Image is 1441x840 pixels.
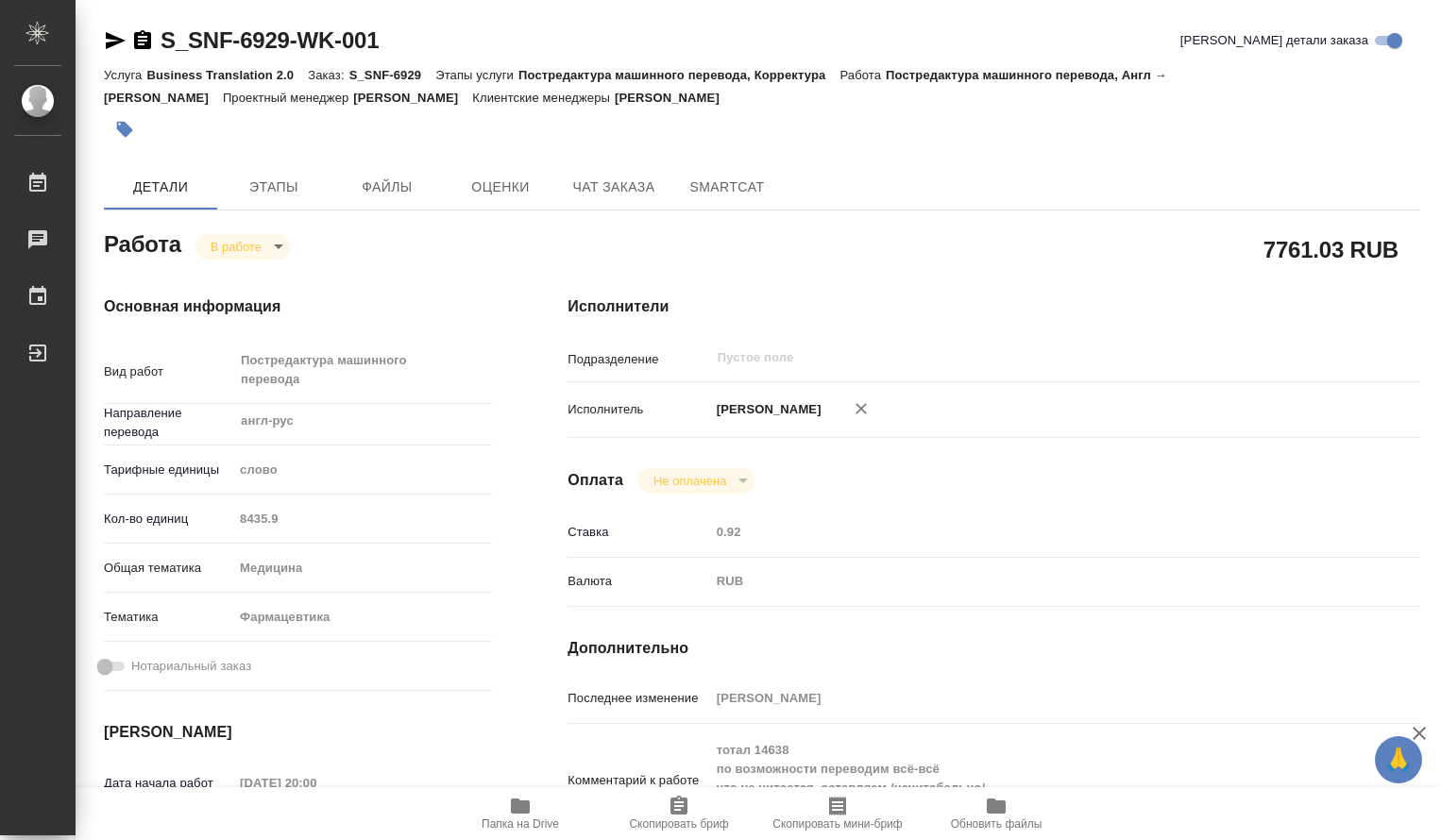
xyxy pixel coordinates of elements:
button: 🙏 [1375,736,1422,783]
button: В работе [205,239,267,255]
p: Работа [839,68,886,82]
p: Этапы услуги [435,68,518,82]
p: Подразделение [568,350,709,369]
button: Скопировать ссылку для ЯМессенджера [104,29,127,52]
button: Папка на Drive [441,787,600,840]
p: Валюта [568,572,709,591]
span: Чат заказа [568,176,659,199]
h4: Дополнительно [568,637,1420,660]
h2: 7761.03 RUB [1263,233,1399,265]
input: Пустое поле [233,769,398,797]
p: Общая тематика [104,559,233,578]
span: Нотариальный заказ [131,657,251,676]
span: Детали [115,176,206,199]
span: Оценки [455,176,546,199]
span: Скопировать бриф [629,817,728,831]
h4: Исполнители [568,295,1420,318]
h4: [PERSON_NAME] [104,721,492,744]
h4: Основная информация [104,295,492,318]
button: Удалить исполнителя [840,388,882,429]
input: Пустое поле [716,346,1305,369]
p: S_SNF-6929 [349,68,436,82]
button: Скопировать ссылку [131,29,154,52]
button: Скопировать бриф [600,787,758,840]
button: Добавить тэг [104,109,145,150]
p: [PERSON_NAME] [615,91,734,105]
span: Этапы [229,176,319,199]
span: Скопировать мини-бриф [772,817,902,831]
p: Комментарий к работе [568,771,709,790]
div: слово [233,454,492,486]
button: Скопировать мини-бриф [758,787,917,840]
p: Клиентские менеджеры [472,91,615,105]
div: В работе [195,234,290,260]
span: Файлы [342,176,432,199]
p: Последнее изменение [568,689,709,708]
span: Папка на Drive [482,817,559,831]
p: Дата начала работ [104,774,233,793]
input: Пустое поле [710,684,1349,712]
span: Обновить файлы [951,817,1043,831]
p: Ставка [568,523,709,542]
button: Не оплачена [648,473,732,489]
span: 🙏 [1382,740,1415,780]
p: Проектный менеджер [223,91,353,105]
textarea: тотал 14638 по возможности переводим всё-всё что не читается, оставляем /нечитабельно/ [710,734,1349,823]
p: Business Translation 2.0 [146,68,308,82]
div: В работе [638,468,754,494]
h2: Работа [104,226,181,260]
p: Тарифные единицы [104,461,233,479]
div: RUB [710,565,1349,597]
span: SmartCat [682,176,772,199]
p: Постредактура машинного перевода, Корректура [518,68,839,82]
p: [PERSON_NAME] [353,91,472,105]
p: Заказ: [308,68,348,82]
input: Пустое поле [710,518,1349,546]
p: Услуга [104,68,146,82]
input: Пустое поле [233,505,492,532]
button: Обновить файлы [917,787,1076,840]
a: S_SNF-6929-WK-001 [161,27,379,53]
p: Кол-во единиц [104,510,233,529]
p: Тематика [104,608,233,627]
p: Вид работ [104,362,233,381]
div: Медицина [233,552,492,584]
p: [PERSON_NAME] [710,400,822,419]
h4: Оплата [568,469,623,492]
div: Фармацевтика [233,601,492,633]
p: Исполнитель [568,400,709,419]
span: [PERSON_NAME] детали заказа [1180,31,1368,50]
p: Направление перевода [104,404,233,442]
